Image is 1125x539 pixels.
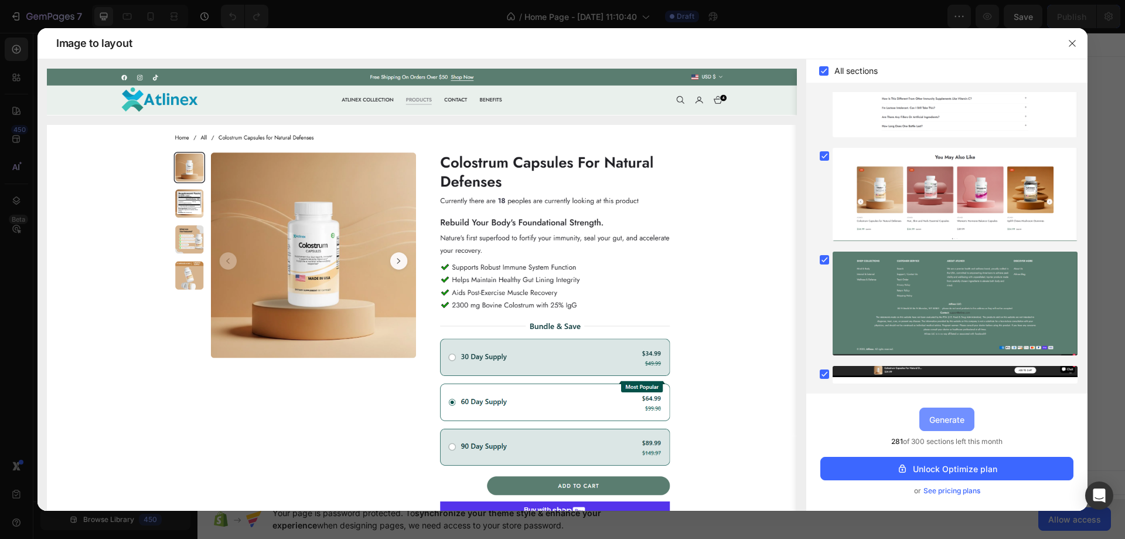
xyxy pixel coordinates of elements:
div: or [820,485,1073,497]
div: Start with Sections from sidebar [393,236,535,250]
button: Generate [919,408,974,431]
button: Add sections [379,260,459,283]
div: Start with Generating from URL or image [385,326,543,335]
span: See pricing plans [923,485,980,497]
button: Unlock Optimize plan [820,457,1073,480]
span: Image to layout [56,36,132,50]
span: 281 [891,437,903,446]
span: All sections [834,64,878,78]
div: Generate [929,413,964,426]
div: Unlock Optimize plan [896,463,997,475]
span: of 300 sections left this month [891,436,1003,448]
button: Add elements [466,260,549,283]
div: Open Intercom Messenger [1085,482,1113,510]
